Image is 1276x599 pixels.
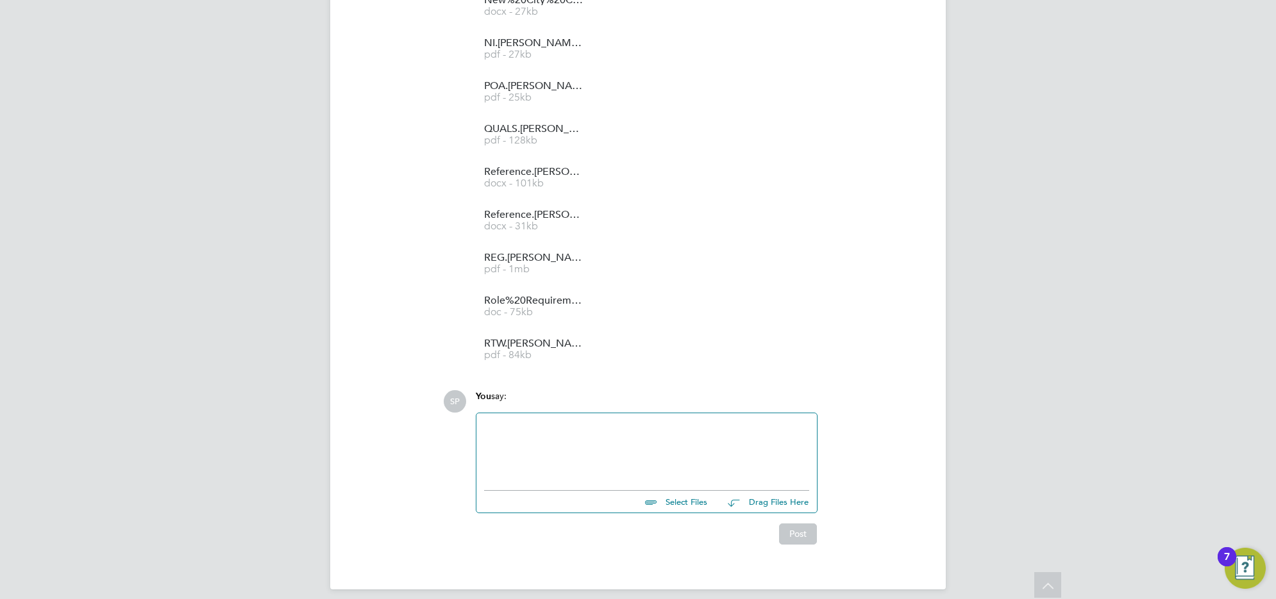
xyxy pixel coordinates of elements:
[484,81,587,91] span: POA.[PERSON_NAME]%20Mcmanners.JJ
[1225,548,1266,589] button: Open Resource Center, 7 new notifications
[484,124,587,145] a: QUALS.[PERSON_NAME]%20McManners.JJ pdf - 128kb
[484,136,587,145] span: pdf - 128kb
[779,523,817,544] button: Post
[484,350,587,360] span: pdf - 84kb
[484,167,587,177] span: Reference.[PERSON_NAME]%20McManners.Lethbridge%20London%20Ltd.June%202024-January%202025.JJ
[484,81,587,103] a: POA.[PERSON_NAME]%20Mcmanners.JJ pdf - 25kb
[484,124,587,134] span: QUALS.[PERSON_NAME]%20McManners.JJ
[484,253,587,274] a: REG.[PERSON_NAME]%20Mcmanners.JJ pdf - 1mb
[484,222,587,231] span: docx - 31kb
[484,50,587,60] span: pdf - 27kb
[484,253,587,263] span: REG.[PERSON_NAME]%20Mcmanners.JJ
[484,339,587,360] a: RTW.[PERSON_NAME]%20McManners.JJ pdf - 84kb
[444,390,466,413] span: SP
[476,390,818,413] div: say:
[484,308,587,317] span: doc - 75kb
[484,210,587,231] a: Reference.[PERSON_NAME]%20McManners.Mech-Elec%20Talent.September%202022-September%202025.JJ docx ...
[484,38,587,48] span: NI.[PERSON_NAME]%20Mcmanners.JJ
[484,339,587,349] span: RTW.[PERSON_NAME]%20McManners.JJ
[476,391,491,402] span: You
[484,296,587,317] a: Role%20Requirements doc - 75kb
[484,167,587,188] a: Reference.[PERSON_NAME]%20McManners.Lethbridge%20London%20Ltd.June%202024-January%202025.JJ docx ...
[718,489,809,516] button: Drag Files Here
[484,265,587,274] span: pdf - 1mb
[484,296,587,306] span: Role%20Requirements
[1224,557,1230,573] div: 7
[484,179,587,188] span: docx - 101kb
[484,93,587,103] span: pdf - 25kb
[484,7,587,17] span: docx - 27kb
[484,210,587,220] span: Reference.[PERSON_NAME]%20McManners.Mech-Elec%20Talent.September%202022-September%202025.JJ
[484,38,587,60] a: NI.[PERSON_NAME]%20Mcmanners.JJ pdf - 27kb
